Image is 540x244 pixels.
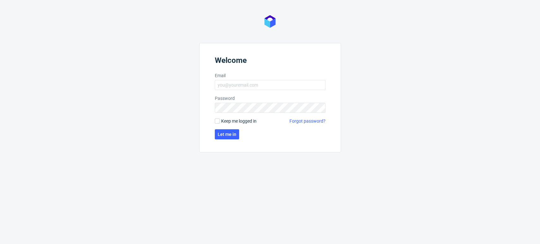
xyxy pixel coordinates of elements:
span: Keep me logged in [221,118,257,124]
button: Let me in [215,129,239,139]
label: Email [215,72,326,79]
header: Welcome [215,56,326,67]
input: you@youremail.com [215,80,326,90]
a: Forgot password? [289,118,326,124]
span: Let me in [218,132,236,137]
label: Password [215,95,326,101]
